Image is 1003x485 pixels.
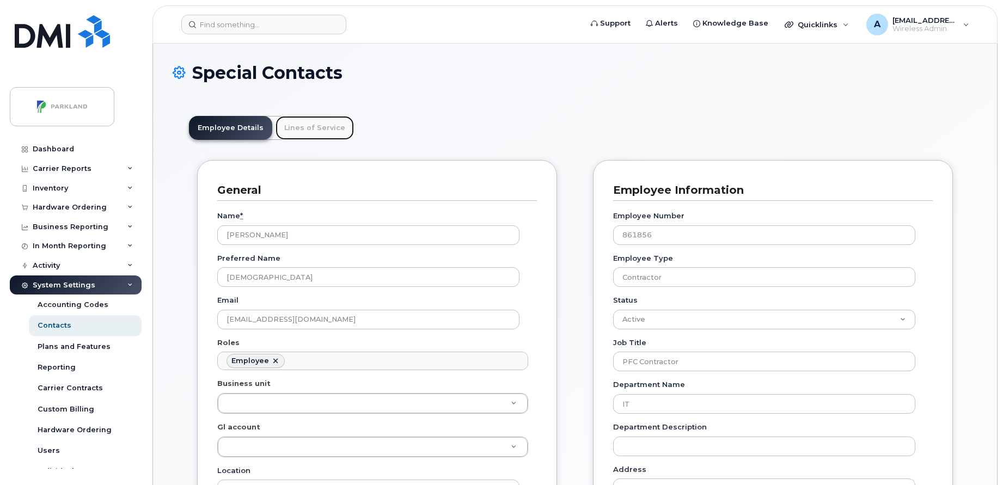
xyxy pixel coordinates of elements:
[217,422,260,432] label: Gl account
[276,116,354,140] a: Lines of Service
[217,465,250,476] label: Location
[613,337,646,348] label: Job Title
[217,183,529,198] h3: General
[613,379,685,390] label: Department Name
[217,211,243,221] label: Name
[613,211,684,221] label: Employee Number
[189,116,272,140] a: Employee Details
[613,464,646,475] label: Address
[240,211,243,220] abbr: required
[217,378,271,389] label: Business unit
[173,63,977,82] h1: Special Contacts
[217,253,280,263] label: Preferred Name
[613,422,707,432] label: Department Description
[613,183,925,198] h3: Employee Information
[231,357,269,365] div: Employee
[217,337,240,348] label: Roles
[613,253,673,263] label: Employee Type
[217,295,238,305] label: Email
[613,295,638,305] label: Status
